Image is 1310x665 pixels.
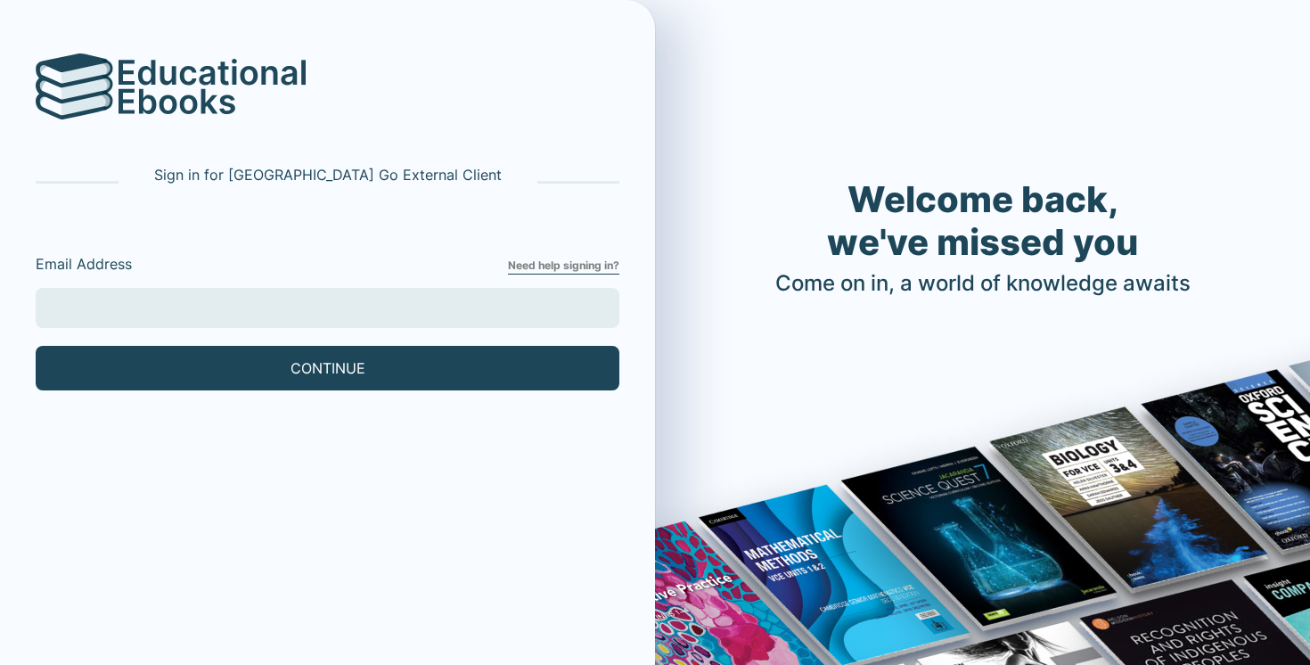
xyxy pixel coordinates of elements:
a: Need help signing in? [508,258,619,275]
h4: Come on in, a world of knowledge awaits [775,271,1191,297]
p: Sign in for [GEOGRAPHIC_DATA] Go External Client [154,164,502,185]
button: CONTINUE [36,346,619,390]
img: logo.svg [36,53,114,119]
img: logo-text.svg [119,59,306,114]
h1: Welcome back, we've missed you [775,178,1191,264]
label: Email Address [36,253,508,275]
